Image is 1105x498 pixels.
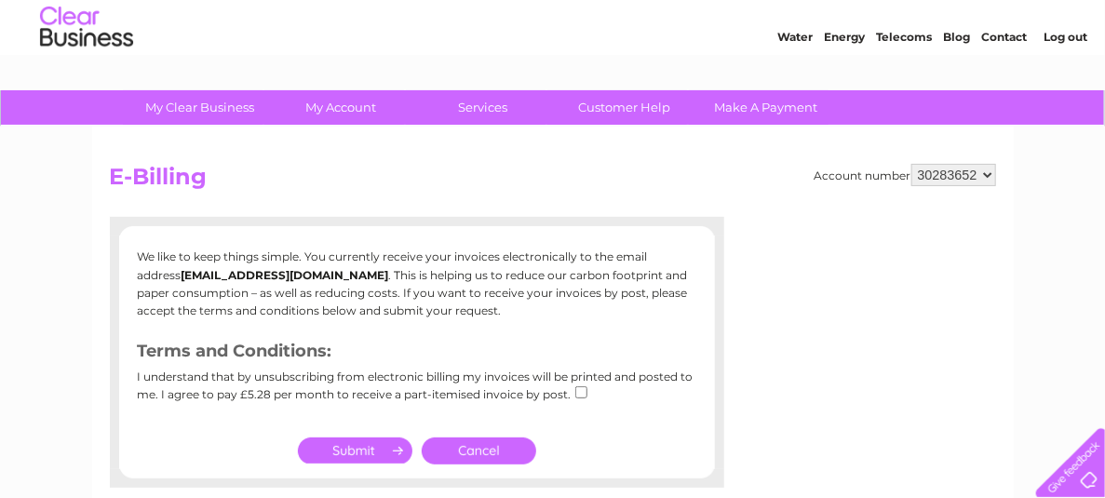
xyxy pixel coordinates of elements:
[39,48,134,105] img: logo.png
[110,164,996,199] h2: E-Billing
[138,370,696,414] div: I understand that by unsubscribing from electronic billing my invoices will be printed and posted...
[406,90,559,125] a: Services
[815,164,996,186] div: Account number
[1044,79,1087,93] a: Log out
[114,10,993,90] div: Clear Business is a trading name of Verastar Limited (registered in [GEOGRAPHIC_DATA] No. 3667643...
[824,79,865,93] a: Energy
[298,437,412,464] input: Submit
[138,338,696,370] h3: Terms and Conditions:
[981,79,1027,93] a: Contact
[264,90,418,125] a: My Account
[138,248,696,319] p: We like to keep things simple. You currently receive your invoices electronically to the email ad...
[547,90,701,125] a: Customer Help
[876,79,932,93] a: Telecoms
[422,437,536,464] a: Cancel
[689,90,842,125] a: Make A Payment
[754,9,883,33] a: 0333 014 3131
[943,79,970,93] a: Blog
[123,90,276,125] a: My Clear Business
[777,79,813,93] a: Water
[182,268,389,282] b: [EMAIL_ADDRESS][DOMAIN_NAME]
